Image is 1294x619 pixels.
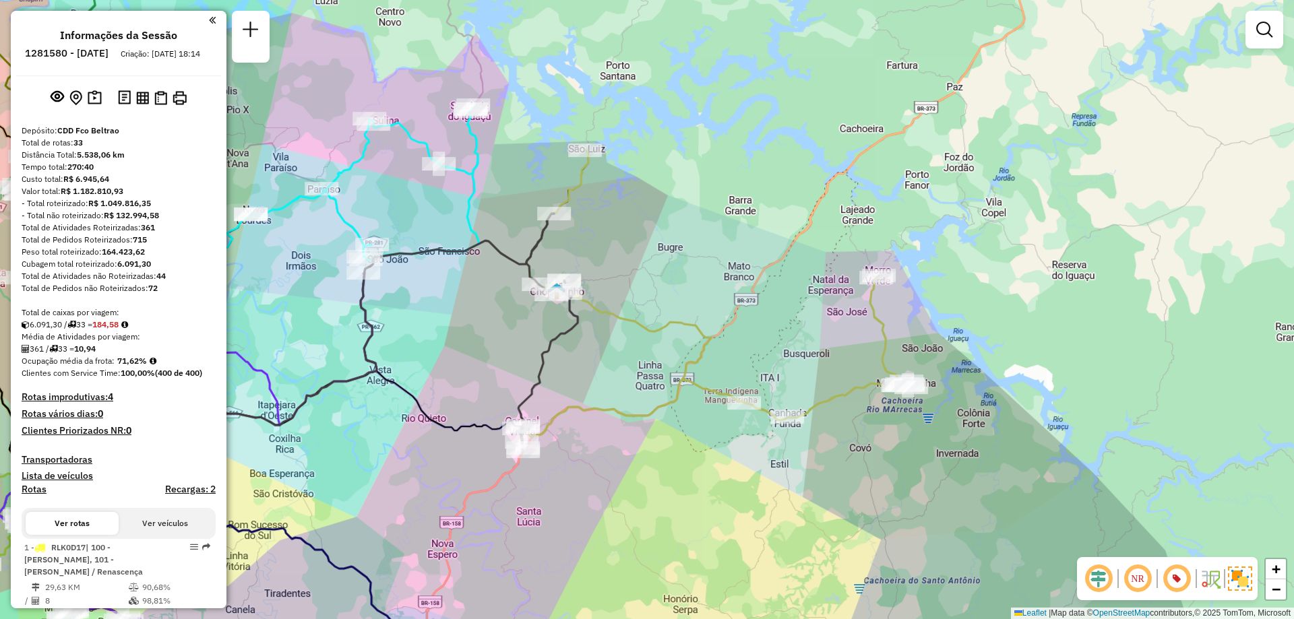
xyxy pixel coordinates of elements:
td: / [24,594,31,608]
div: 361 / 33 = [22,343,216,355]
div: Total de Pedidos Roteirizados: [22,234,216,246]
span: RLK0D17 [51,542,86,552]
span: − [1272,581,1281,597]
button: Visualizar Romaneio [152,88,170,108]
strong: R$ 6.945,64 [63,174,109,184]
img: Exibir/Ocultar setores [1228,566,1252,591]
i: Meta Caixas/viagem: 194,14 Diferença: -9,56 [121,321,128,329]
h4: Informações da Sessão [60,29,177,42]
div: - Total roteirizado: [22,197,216,209]
span: + [1272,560,1281,577]
span: 1 - [24,542,143,577]
div: 6.091,30 / 33 = [22,319,216,331]
strong: 270:40 [67,162,94,172]
em: Média calculada utilizando a maior ocupação (%Peso ou %Cubagem) de cada rota da sessão. Rotas cro... [150,357,156,365]
button: Exibir sessão original [48,87,67,108]
i: % de utilização do peso [129,583,139,591]
strong: 361 [141,222,155,232]
span: | 100 - [PERSON_NAME], 101 - [PERSON_NAME] / Renascença [24,542,143,577]
strong: 164.423,62 [102,247,145,257]
div: Depósito: [22,125,216,137]
span: Exibir número da rota [1161,562,1193,595]
div: Custo total: [22,173,216,185]
strong: 0 [126,424,131,436]
img: Chopinzinho [548,282,565,300]
i: Total de Atividades [22,345,30,353]
strong: 44 [156,271,166,281]
h4: Recargas: 2 [165,484,216,495]
strong: 71,62% [117,356,147,366]
td: 90,68% [142,581,210,594]
strong: 6.091,30 [117,259,151,269]
a: Leaflet [1014,608,1047,618]
span: Ocupação média da frota: [22,356,115,366]
strong: R$ 1.182.810,93 [61,186,123,196]
i: Distância Total [32,583,40,591]
button: Imprimir Rotas [170,88,189,108]
h4: Clientes Priorizados NR: [22,425,216,436]
strong: 72 [148,283,158,293]
h4: Transportadoras [22,454,216,465]
div: Peso total roteirizado: [22,246,216,258]
a: OpenStreetMap [1093,608,1150,618]
span: Ocultar NR [1121,562,1154,595]
strong: 0 [98,408,103,420]
div: Criação: [DATE] 18:14 [115,48,206,60]
div: Map data © contributors,© 2025 TomTom, Microsoft [1011,608,1294,619]
td: 98,81% [142,594,210,608]
span: | [1049,608,1051,618]
button: Centralizar mapa no depósito ou ponto de apoio [67,88,85,108]
strong: 715 [133,234,147,245]
a: Zoom out [1266,579,1286,599]
i: Total de Atividades [32,597,40,605]
i: Cubagem total roteirizado [22,321,30,329]
i: % de utilização da cubagem [129,597,139,605]
h4: Rotas improdutivas: [22,391,216,403]
a: Clique aqui para minimizar o painel [209,12,216,28]
a: Nova sessão e pesquisa [237,16,264,46]
strong: R$ 1.049.816,35 [88,198,151,208]
em: Opções [190,543,198,551]
div: Total de rotas: [22,137,216,149]
i: Total de rotas [67,321,76,329]
div: Valor total: [22,185,216,197]
td: 8 [44,594,128,608]
strong: 10,94 [74,344,96,354]
strong: 100,00% [121,368,155,378]
span: Clientes com Service Time: [22,368,121,378]
div: - Total não roteirizado: [22,209,216,222]
a: Exibir filtros [1251,16,1278,43]
strong: (400 de 400) [155,368,202,378]
strong: 5.538,06 km [77,150,125,160]
span: Ocultar deslocamento [1082,562,1115,595]
div: Cubagem total roteirizado: [22,258,216,270]
div: Tempo total: [22,161,216,173]
i: Total de rotas [49,345,58,353]
strong: R$ 132.994,58 [104,210,159,220]
em: Rota exportada [202,543,210,551]
strong: 33 [73,137,83,148]
strong: CDD Fco Beltrao [57,125,119,135]
div: Total de Pedidos não Roteirizados: [22,282,216,294]
td: 29,63 KM [44,581,128,594]
h6: 1281580 - [DATE] [25,47,109,59]
strong: 184,58 [92,319,119,329]
button: Visualizar relatório de Roteirização [133,88,152,106]
button: Ver veículos [119,512,212,535]
button: Painel de Sugestão [85,88,104,108]
div: Distância Total: [22,149,216,161]
a: Zoom in [1266,559,1286,579]
div: Total de Atividades Roteirizadas: [22,222,216,234]
h4: Lista de veículos [22,470,216,482]
div: Total de caixas por viagem: [22,306,216,319]
div: Total de Atividades não Roteirizadas: [22,270,216,282]
div: Média de Atividades por viagem: [22,331,216,343]
button: Logs desbloquear sessão [115,88,133,108]
strong: 4 [108,391,113,403]
button: Ver rotas [26,512,119,535]
img: Fluxo de ruas [1200,568,1221,589]
h4: Rotas vários dias: [22,408,216,420]
a: Rotas [22,484,47,495]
